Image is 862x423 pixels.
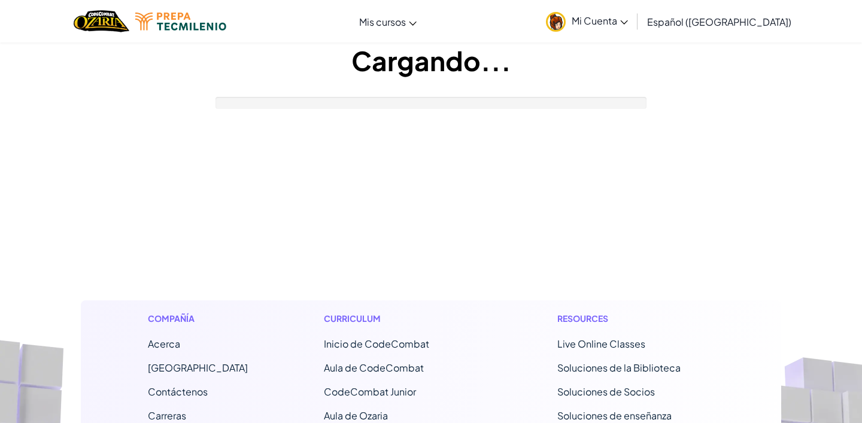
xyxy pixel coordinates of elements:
a: [GEOGRAPHIC_DATA] [148,361,248,374]
img: Home [74,9,129,34]
h1: Compañía [148,312,248,325]
img: Tecmilenio logo [135,13,226,31]
a: Aula de CodeCombat [324,361,424,374]
span: Contáctenos [148,385,208,398]
a: CodeCombat Junior [324,385,416,398]
a: Acerca [148,337,180,350]
a: Soluciones de Socios [557,385,655,398]
a: Aula de Ozaria [324,409,388,422]
a: Ozaria by CodeCombat logo [74,9,129,34]
img: avatar [546,12,566,32]
h1: Resources [557,312,715,325]
a: Español ([GEOGRAPHIC_DATA]) [641,5,797,38]
a: Soluciones de enseñanza [557,409,672,422]
a: Mi Cuenta [540,2,634,40]
a: Mis cursos [353,5,423,38]
a: Live Online Classes [557,337,645,350]
span: Español ([GEOGRAPHIC_DATA]) [647,16,791,28]
a: Soluciones de la Biblioteca [557,361,681,374]
span: Mis cursos [359,16,406,28]
span: Inicio de CodeCombat [324,337,429,350]
h1: Curriculum [324,312,481,325]
span: Mi Cuenta [572,14,628,27]
a: Carreras [148,409,186,422]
